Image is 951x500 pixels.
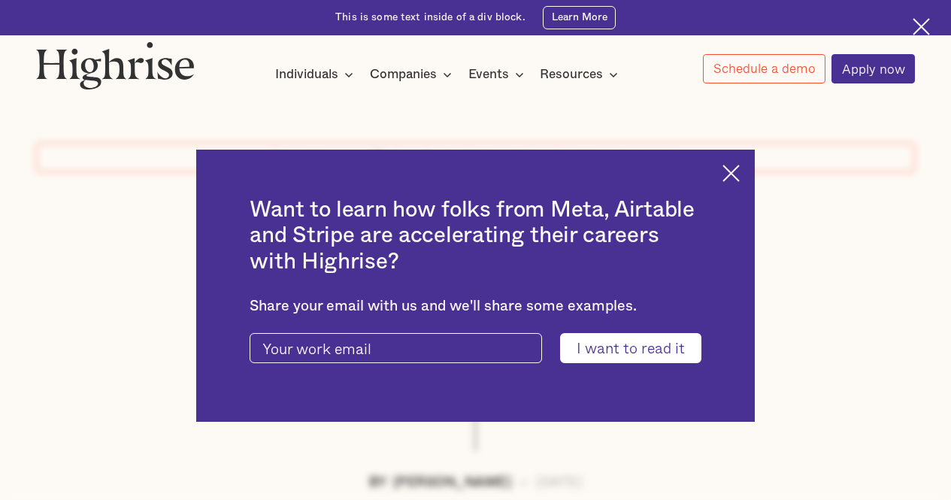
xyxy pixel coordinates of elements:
div: Individuals [275,65,338,83]
div: Companies [370,65,456,83]
div: Resources [540,65,622,83]
div: Share your email with us and we'll share some examples. [250,298,701,315]
img: Cross icon [913,18,930,35]
img: Highrise logo [36,41,195,89]
div: This is some text inside of a div block. [335,11,525,25]
img: Cross icon [722,165,740,182]
div: Events [468,65,529,83]
a: Apply now [831,54,915,83]
div: Events [468,65,509,83]
a: Schedule a demo [703,54,825,83]
a: Learn More [543,6,616,29]
div: Resources [540,65,603,83]
div: Companies [370,65,437,83]
h2: Want to learn how folks from Meta, Airtable and Stripe are accelerating their careers with Highrise? [250,197,701,274]
div: Individuals [275,65,358,83]
form: current-ascender-blog-article-modal-form [250,333,701,362]
input: I want to read it [560,333,701,362]
input: Your work email [250,333,541,362]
